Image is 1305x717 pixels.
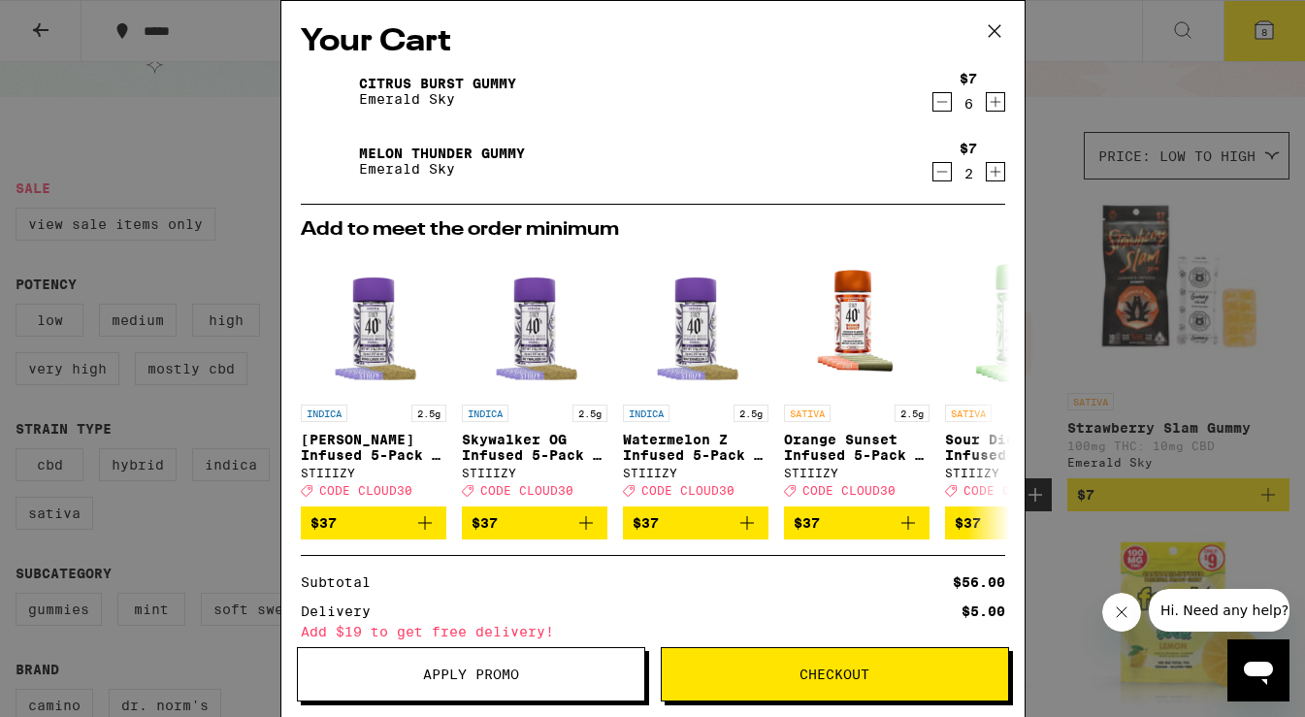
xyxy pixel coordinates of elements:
[1227,639,1289,701] iframe: Button to launch messaging window
[301,604,384,618] div: Delivery
[623,506,768,539] button: Add to bag
[945,432,1091,463] p: Sour Diesel Infused 5-Pack - 2.5g
[802,484,896,497] span: CODE CLOUD30
[784,467,930,479] div: STIIIZY
[794,515,820,531] span: $37
[641,484,734,497] span: CODE CLOUD30
[359,161,525,177] p: Emerald Sky
[986,92,1005,112] button: Increment
[462,249,607,395] img: STIIIZY - Skywalker OG Infused 5-Pack - 2.5g
[462,405,508,422] p: INDICA
[623,467,768,479] div: STIIIZY
[301,625,1005,638] div: Add $19 to get free delivery!
[960,71,977,86] div: $7
[945,249,1091,506] a: Open page for Sour Diesel Infused 5-Pack - 2.5g from STIIIZY
[784,432,930,463] p: Orange Sunset Infused 5-Pack - 2.5g
[301,220,1005,240] h2: Add to meet the order minimum
[462,249,607,506] a: Open page for Skywalker OG Infused 5-Pack - 2.5g from STIIIZY
[784,405,831,422] p: SATIVA
[960,141,977,156] div: $7
[301,249,446,506] a: Open page for King Louis XIII Infused 5-Pack - 2.5g from STIIIZY
[895,405,930,422] p: 2.5g
[301,249,446,395] img: STIIIZY - King Louis XIII Infused 5-Pack - 2.5g
[462,506,607,539] button: Add to bag
[953,575,1005,589] div: $56.00
[932,162,952,181] button: Decrement
[633,515,659,531] span: $37
[572,405,607,422] p: 2.5g
[960,166,977,181] div: 2
[301,506,446,539] button: Add to bag
[462,432,607,463] p: Skywalker OG Infused 5-Pack - 2.5g
[301,20,1005,64] h2: Your Cart
[945,249,1091,395] img: STIIIZY - Sour Diesel Infused 5-Pack - 2.5g
[423,668,519,681] span: Apply Promo
[301,467,446,479] div: STIIIZY
[986,162,1005,181] button: Increment
[945,467,1091,479] div: STIIIZY
[932,92,952,112] button: Decrement
[319,484,412,497] span: CODE CLOUD30
[963,484,1057,497] span: CODE CLOUD30
[945,405,992,422] p: SATIVA
[301,64,355,118] img: Citrus Burst Gummy
[480,484,573,497] span: CODE CLOUD30
[301,575,384,589] div: Subtotal
[955,515,981,531] span: $37
[623,405,669,422] p: INDICA
[1149,589,1289,632] iframe: Message from company
[623,432,768,463] p: Watermelon Z Infused 5-Pack - 2.5g
[297,647,645,701] button: Apply Promo
[472,515,498,531] span: $37
[661,647,1009,701] button: Checkout
[945,506,1091,539] button: Add to bag
[359,146,525,161] a: Melon Thunder Gummy
[623,249,768,395] img: STIIIZY - Watermelon Z Infused 5-Pack - 2.5g
[301,134,355,188] img: Melon Thunder Gummy
[359,76,516,91] a: Citrus Burst Gummy
[784,249,930,395] img: STIIIZY - Orange Sunset Infused 5-Pack - 2.5g
[962,604,1005,618] div: $5.00
[411,405,446,422] p: 2.5g
[359,91,516,107] p: Emerald Sky
[301,432,446,463] p: [PERSON_NAME] Infused 5-Pack - 2.5g
[1102,593,1141,632] iframe: Close message
[462,467,607,479] div: STIIIZY
[734,405,768,422] p: 2.5g
[310,515,337,531] span: $37
[623,249,768,506] a: Open page for Watermelon Z Infused 5-Pack - 2.5g from STIIIZY
[960,96,977,112] div: 6
[799,668,869,681] span: Checkout
[784,506,930,539] button: Add to bag
[784,249,930,506] a: Open page for Orange Sunset Infused 5-Pack - 2.5g from STIIIZY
